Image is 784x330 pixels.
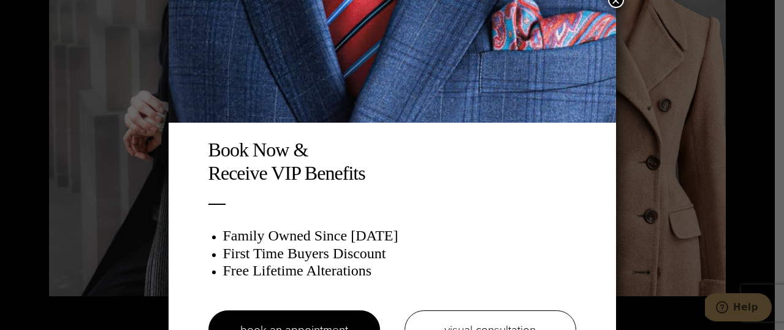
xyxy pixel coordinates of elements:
h3: First Time Buyers Discount [223,245,576,263]
span: Help [28,9,53,20]
h2: Book Now & Receive VIP Benefits [208,138,576,185]
h3: Family Owned Since [DATE] [223,227,576,245]
h3: Free Lifetime Alterations [223,262,576,280]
